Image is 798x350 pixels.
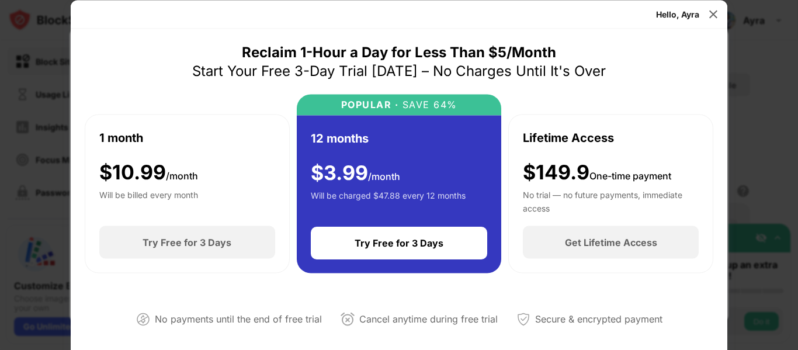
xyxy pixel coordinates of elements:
[398,99,457,110] div: SAVE 64%
[656,9,699,19] div: Hello, Ayra
[311,189,466,213] div: Will be charged $47.88 every 12 months
[341,312,355,326] img: cancel-anytime
[341,99,399,110] div: POPULAR ·
[166,169,198,181] span: /month
[565,237,657,248] div: Get Lifetime Access
[516,312,530,326] img: secured-payment
[155,311,322,328] div: No payments until the end of free trial
[523,129,614,146] div: Lifetime Access
[311,161,400,185] div: $ 3.99
[359,311,498,328] div: Cancel anytime during free trial
[136,312,150,326] img: not-paying
[523,160,671,184] div: $149.9
[589,169,671,181] span: One-time payment
[311,129,369,147] div: 12 months
[242,43,556,61] div: Reclaim 1-Hour a Day for Less Than $5/Month
[523,189,699,212] div: No trial — no future payments, immediate access
[99,129,143,146] div: 1 month
[368,170,400,182] span: /month
[355,237,443,249] div: Try Free for 3 Days
[192,61,606,80] div: Start Your Free 3-Day Trial [DATE] – No Charges Until It's Over
[535,311,662,328] div: Secure & encrypted payment
[143,237,231,248] div: Try Free for 3 Days
[99,189,198,212] div: Will be billed every month
[99,160,198,184] div: $ 10.99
